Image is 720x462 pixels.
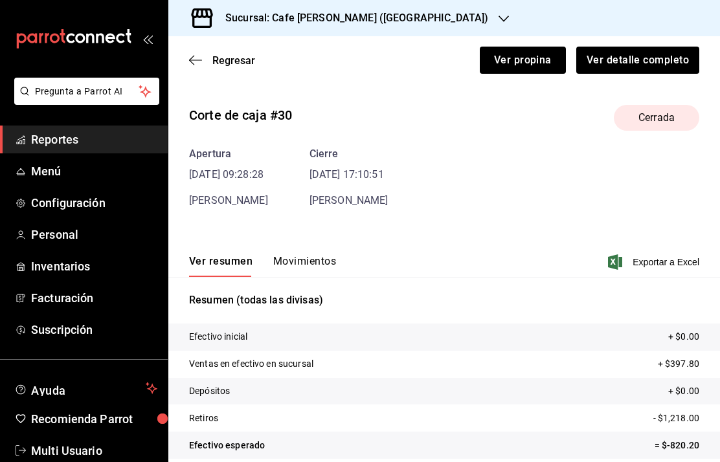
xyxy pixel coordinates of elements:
span: Ayuda [31,380,141,396]
div: Corte de caja #30 [189,105,292,125]
p: Retiros [189,412,218,425]
p: - $1,218.00 [653,412,699,425]
div: navigation tabs [189,255,336,277]
span: Facturación [31,289,157,307]
button: Ver propina [480,47,566,74]
span: Recomienda Parrot [31,410,157,428]
div: Apertura [189,146,268,162]
span: Suscripción [31,321,157,338]
span: Multi Usuario [31,442,157,459]
p: + $0.00 [668,330,699,344]
p: Resumen (todas las divisas) [189,292,699,308]
button: Ver resumen [189,255,253,277]
p: + $0.00 [668,384,699,398]
button: Pregunta a Parrot AI [14,78,159,105]
span: Cerrada [631,110,682,126]
button: Movimientos [273,255,336,277]
time: [DATE] 09:28:28 [189,167,268,182]
time: [DATE] 17:10:51 [309,167,388,182]
p: + $397.80 [658,357,699,371]
span: Reportes [31,131,157,148]
span: [PERSON_NAME] [189,194,268,206]
span: Regresar [212,54,255,67]
p: Depósitos [189,384,230,398]
button: Ver detalle completo [576,47,699,74]
p: Efectivo esperado [189,439,265,452]
div: Cierre [309,146,388,162]
span: Menú [31,162,157,180]
span: Personal [31,226,157,243]
span: Inventarios [31,258,157,275]
a: Pregunta a Parrot AI [9,94,159,107]
p: = $-820.20 [655,439,699,452]
span: Pregunta a Parrot AI [35,85,139,98]
span: [PERSON_NAME] [309,194,388,206]
p: Efectivo inicial [189,330,247,344]
h3: Sucursal: Cafe [PERSON_NAME] ([GEOGRAPHIC_DATA]) [215,10,488,26]
p: Ventas en efectivo en sucursal [189,357,313,371]
button: Exportar a Excel [611,254,699,270]
span: Configuración [31,194,157,212]
button: open_drawer_menu [142,34,153,44]
button: Regresar [189,54,255,67]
